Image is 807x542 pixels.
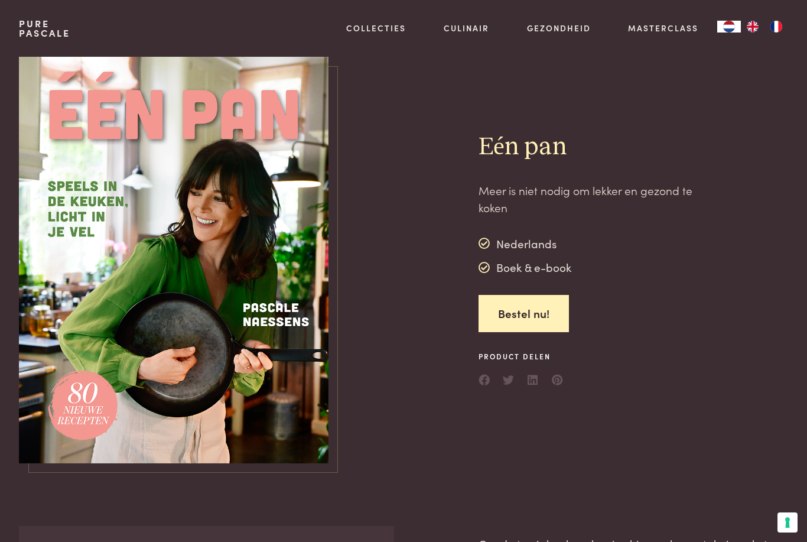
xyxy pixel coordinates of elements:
[717,21,741,33] a: NL
[479,351,564,362] span: Product delen
[479,182,723,216] p: Meer is niet nodig om lekker en gezond te koken
[764,21,788,33] a: FR
[777,512,798,533] button: Uw voorkeuren voor toestemming voor trackingtechnologieën
[628,22,698,34] a: Masterclass
[479,295,569,332] a: Bestel nu!
[741,21,764,33] a: EN
[717,21,788,33] aside: Language selected: Nederlands
[479,235,571,252] div: Nederlands
[444,22,489,34] a: Culinair
[741,21,788,33] ul: Language list
[717,21,741,33] div: Language
[479,259,571,277] div: Boek & e-book
[19,19,70,38] a: PurePascale
[527,22,591,34] a: Gezondheid
[479,132,723,163] h2: Eén pan
[346,22,406,34] a: Collecties
[19,57,328,463] img: https://admin.purepascale.com/wp-content/uploads/2025/07/een-pan-voorbeeldcover.png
